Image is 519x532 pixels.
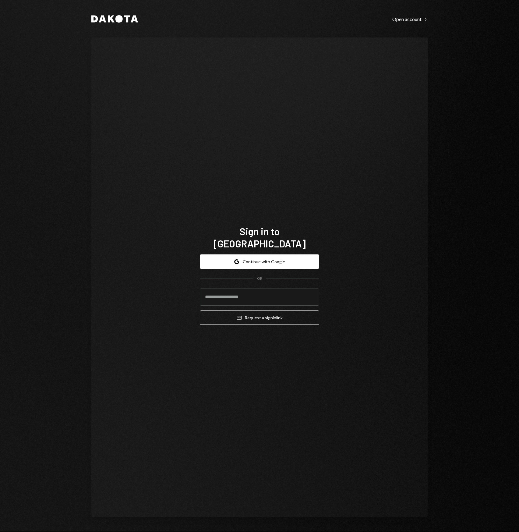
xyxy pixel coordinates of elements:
a: Open account [392,16,428,22]
button: Continue with Google [200,254,319,269]
h1: Sign in to [GEOGRAPHIC_DATA] [200,225,319,250]
button: Request a signinlink [200,310,319,325]
div: OR [257,276,262,281]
